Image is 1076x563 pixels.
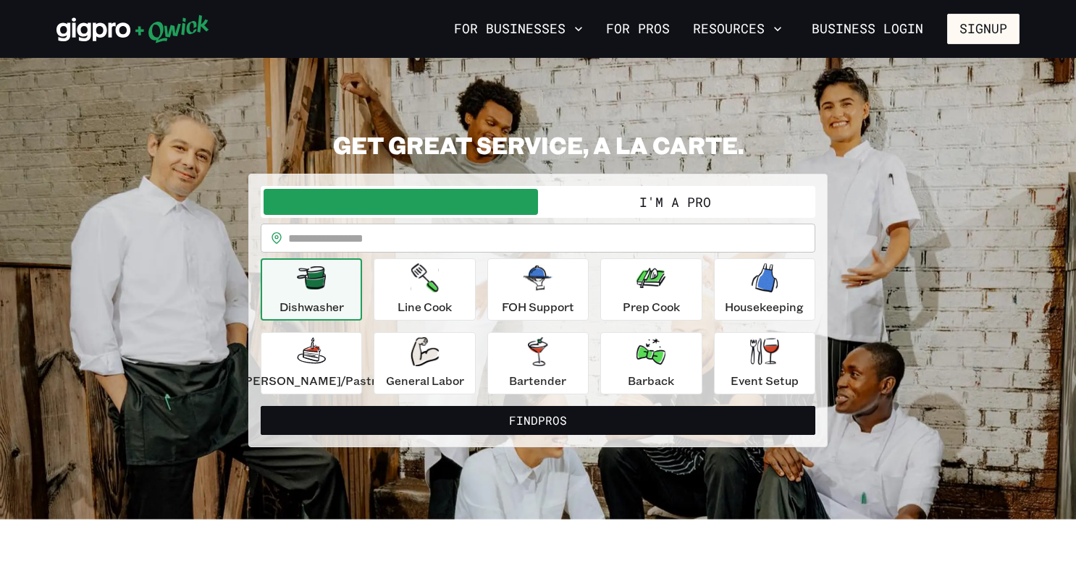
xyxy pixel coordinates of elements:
[487,258,589,321] button: FOH Support
[261,406,815,435] button: FindPros
[600,17,676,41] a: For Pros
[502,298,574,316] p: FOH Support
[240,372,382,389] p: [PERSON_NAME]/Pastry
[725,298,804,316] p: Housekeeping
[628,372,674,389] p: Barback
[714,332,815,394] button: Event Setup
[623,298,680,316] p: Prep Cook
[448,17,589,41] button: For Businesses
[398,298,452,316] p: Line Cook
[264,189,538,215] button: I'm a Business
[687,17,788,41] button: Resources
[714,258,815,321] button: Housekeeping
[600,258,702,321] button: Prep Cook
[947,14,1020,44] button: Signup
[248,130,828,159] h2: GET GREAT SERVICE, A LA CARTE.
[261,258,362,321] button: Dishwasher
[509,372,566,389] p: Bartender
[261,332,362,394] button: [PERSON_NAME]/Pastry
[374,258,475,321] button: Line Cook
[386,372,464,389] p: General Labor
[279,298,344,316] p: Dishwasher
[538,189,812,215] button: I'm a Pro
[487,332,589,394] button: Bartender
[600,332,702,394] button: Barback
[374,332,475,394] button: General Labor
[799,14,936,44] a: Business Login
[731,372,799,389] p: Event Setup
